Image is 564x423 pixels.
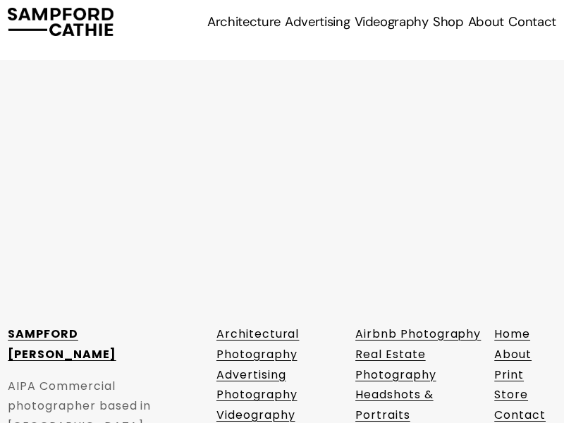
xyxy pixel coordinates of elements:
img: Sampford Cathie Photo + Video [8,8,113,36]
a: About [494,345,532,365]
a: SAMPFORD [PERSON_NAME] [8,324,185,365]
a: Print Store [494,365,556,406]
span: Architecture [207,14,281,30]
a: Videography [355,13,429,31]
a: Home [494,324,530,345]
a: folder dropdown [285,13,350,31]
span: Advertising [285,14,350,30]
a: folder dropdown [207,13,281,31]
a: Airbnb Photography [355,324,481,345]
a: Contact [508,13,556,31]
strong: SAMPFORD [PERSON_NAME] [8,326,116,362]
a: Shop [433,13,464,31]
a: About [468,13,504,31]
a: Architectural Photography [216,324,348,365]
a: Advertising Photography [216,365,348,406]
a: Real Estate Photography [355,345,486,386]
